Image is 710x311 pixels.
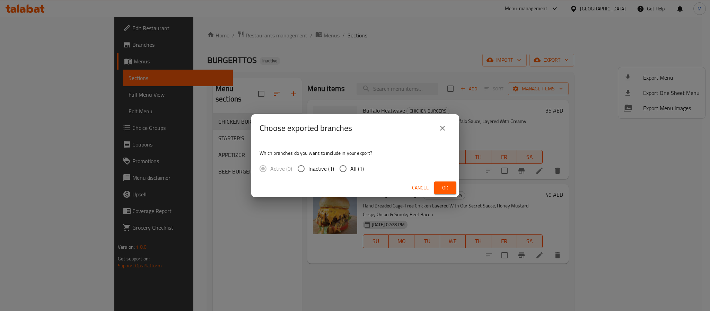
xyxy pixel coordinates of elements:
h2: Choose exported branches [260,123,352,134]
span: Inactive (1) [308,165,334,173]
span: Active (0) [270,165,292,173]
span: All (1) [350,165,364,173]
button: close [434,120,451,136]
span: Cancel [412,184,429,192]
span: Ok [440,184,451,192]
button: Cancel [409,181,431,194]
p: Which branches do you want to include in your export? [260,150,451,157]
button: Ok [434,181,456,194]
